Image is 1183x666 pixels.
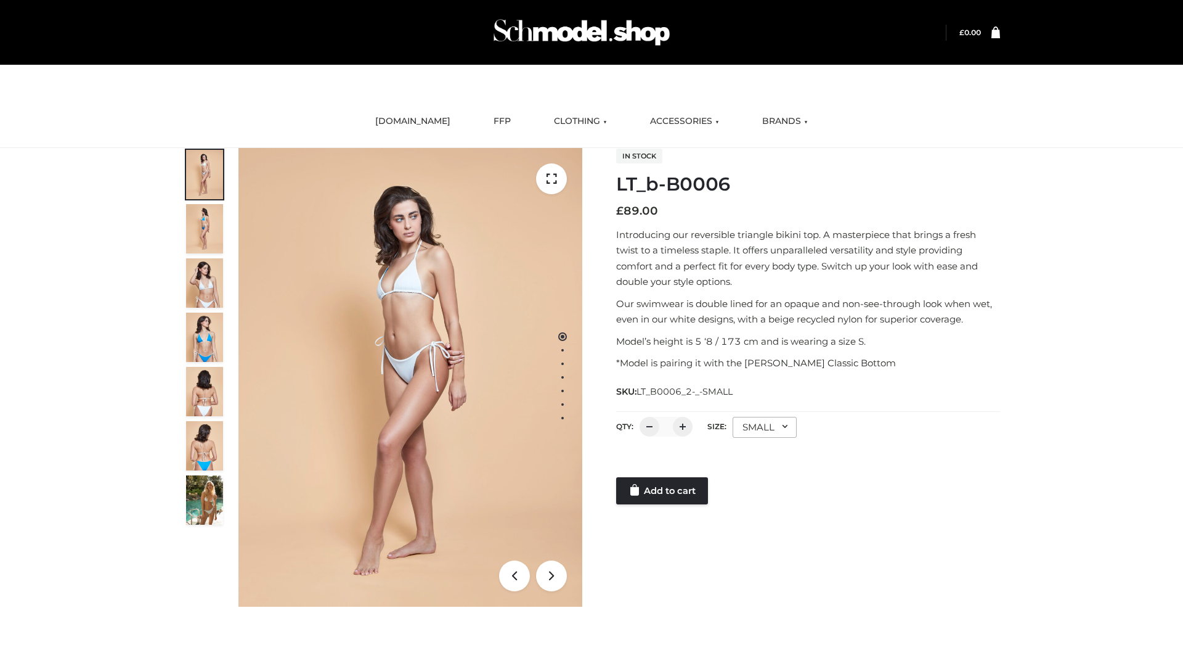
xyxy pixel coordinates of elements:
[186,421,223,471] img: ArielClassicBikiniTop_CloudNine_AzureSky_OW114ECO_8-scaled.jpg
[484,108,520,135] a: FFP
[616,477,708,504] a: Add to cart
[366,108,460,135] a: [DOMAIN_NAME]
[186,258,223,308] img: ArielClassicBikiniTop_CloudNine_AzureSky_OW114ECO_3-scaled.jpg
[733,417,797,438] div: SMALL
[707,422,726,431] label: Size:
[959,28,964,37] span: £
[753,108,817,135] a: BRANDS
[616,149,662,163] span: In stock
[616,384,734,399] span: SKU:
[616,227,1000,290] p: Introducing our reversible triangle bikini top. A masterpiece that brings a fresh twist to a time...
[186,204,223,253] img: ArielClassicBikiniTop_CloudNine_AzureSky_OW114ECO_2-scaled.jpg
[186,475,223,525] img: Arieltop_CloudNine_AzureSky2.jpg
[616,334,1000,350] p: Model’s height is 5 ‘8 / 173 cm and is wearing a size S.
[959,28,981,37] bdi: 0.00
[616,173,1000,195] h1: LT_b-B0006
[959,28,981,37] a: £0.00
[636,386,733,397] span: LT_B0006_2-_-SMALL
[616,204,624,218] span: £
[616,204,658,218] bdi: 89.00
[616,422,633,431] label: QTY:
[186,313,223,362] img: ArielClassicBikiniTop_CloudNine_AzureSky_OW114ECO_4-scaled.jpg
[238,148,582,607] img: ArielClassicBikiniTop_CloudNine_AzureSky_OW114ECO_1
[616,296,1000,327] p: Our swimwear is double lined for an opaque and non-see-through look when wet, even in our white d...
[186,367,223,416] img: ArielClassicBikiniTop_CloudNine_AzureSky_OW114ECO_7-scaled.jpg
[641,108,728,135] a: ACCESSORIES
[186,150,223,199] img: ArielClassicBikiniTop_CloudNine_AzureSky_OW114ECO_1-scaled.jpg
[489,8,674,57] img: Schmodel Admin 964
[545,108,616,135] a: CLOTHING
[616,355,1000,371] p: *Model is pairing it with the [PERSON_NAME] Classic Bottom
